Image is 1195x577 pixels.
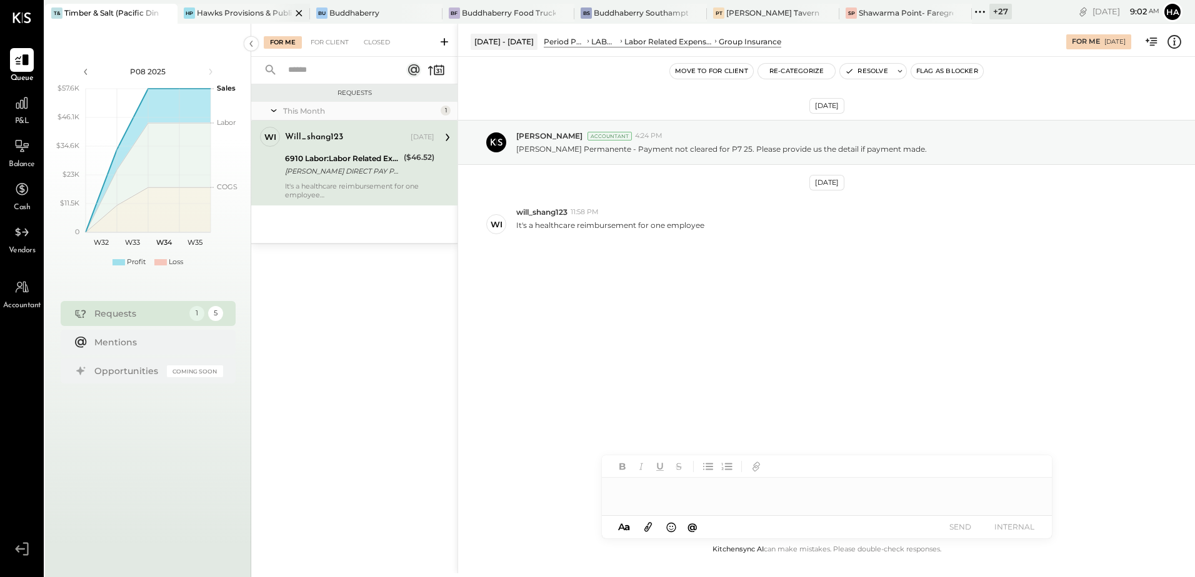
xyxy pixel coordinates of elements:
button: INTERNAL [989,518,1039,535]
span: a [624,521,630,533]
span: Queue [11,73,34,84]
button: Move to for client [670,64,753,79]
a: Accountant [1,275,43,312]
button: Resolve [840,64,892,79]
div: SP [846,7,857,19]
div: Buddhaberry [329,7,379,18]
span: Accountant [3,300,41,312]
button: @ [684,519,701,535]
span: @ [687,521,697,533]
div: [DATE] [1104,37,1126,46]
text: W34 [156,238,172,247]
p: [PERSON_NAME] Permanente - Payment not cleared for P7 25. Please provide us the detail if payment... [516,144,927,154]
div: 5 [208,306,223,321]
div: This Month [283,106,437,116]
button: Unordered List [700,458,716,475]
text: W32 [94,238,109,247]
text: COGS [217,182,237,191]
a: Cash [1,177,43,214]
div: will_shang123 [285,131,343,144]
div: ($46.52) [404,151,434,164]
div: Group Insurance [719,36,781,47]
div: + 27 [989,4,1012,19]
span: will_shang123 [516,207,567,217]
div: Requests [94,307,183,320]
button: Add URL [748,458,764,475]
div: T& [51,7,62,19]
div: Loss [169,257,183,267]
span: [PERSON_NAME] [516,131,582,141]
div: [DATE] [1092,6,1159,17]
div: Coming Soon [167,365,223,377]
span: Cash [14,202,30,214]
button: Ordered List [719,458,735,475]
div: Labor Related Expenses [624,36,712,47]
div: [PERSON_NAME] Tavern [726,7,819,18]
div: [DATE] [809,175,844,190]
a: Balance [1,134,43,170]
text: $34.6K [56,141,79,150]
div: For Me [264,36,302,49]
span: 11:58 PM [571,207,599,217]
div: Timber & Salt (Pacific Dining CA1 LLC) [64,7,159,18]
div: [DATE] - [DATE] [471,34,537,49]
div: It's a healthcare reimbursement for one employee [285,182,434,199]
text: $11.5K [60,199,79,207]
div: 1 [189,306,204,321]
span: 4:24 PM [635,131,662,141]
a: Vendors [1,220,43,257]
text: 0 [75,227,79,236]
div: BF [449,7,460,19]
div: Bu [316,7,327,19]
div: Profit [127,257,146,267]
button: Flag as Blocker [911,64,983,79]
button: SEND [936,518,986,535]
div: [DATE] [411,132,434,142]
div: P08 2025 [95,66,201,77]
div: wi [264,131,276,143]
div: copy link [1077,5,1089,18]
text: $46.1K [57,112,79,121]
a: P&L [1,91,43,127]
a: Queue [1,48,43,84]
div: HP [184,7,195,19]
div: For Client [304,36,355,49]
div: Buddhaberry Southampton [594,7,688,18]
div: 1 [441,106,451,116]
text: Labor [217,118,236,127]
button: Re-Categorize [758,64,836,79]
div: [PERSON_NAME] DIRECT PAY PHONE [GEOGRAPHIC_DATA] [285,165,400,177]
p: It's a healthcare reimbursement for one employee [516,220,704,241]
div: LABOR [591,36,618,47]
text: $23K [62,170,79,179]
text: $57.6K [57,84,79,92]
div: Period P&L [544,36,585,47]
button: Aa [614,520,634,534]
text: W35 [187,238,202,247]
button: Strikethrough [671,458,687,475]
div: Closed [357,36,396,49]
div: Requests [257,89,451,97]
span: Balance [9,159,35,170]
div: Opportunities [94,365,161,377]
text: W33 [125,238,140,247]
div: Mentions [94,336,217,348]
div: For Me [1072,37,1100,47]
div: 6910 Labor:Labor Related Expenses:Group Insurance [285,152,400,165]
button: Italic [633,458,649,475]
div: Shawarma Point- Fareground [859,7,953,18]
div: Hawks Provisions & Public House [197,7,291,18]
span: Vendors [9,245,36,257]
div: BS [581,7,592,19]
div: PT [713,7,724,19]
button: Underline [652,458,668,475]
span: P&L [15,116,29,127]
text: Sales [217,84,236,92]
div: [DATE] [809,98,844,114]
button: Ha [1162,2,1182,22]
div: Accountant [587,132,632,141]
button: Bold [614,458,631,475]
div: wi [491,219,502,230]
div: Buddhaberry Food Truck [462,7,556,18]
